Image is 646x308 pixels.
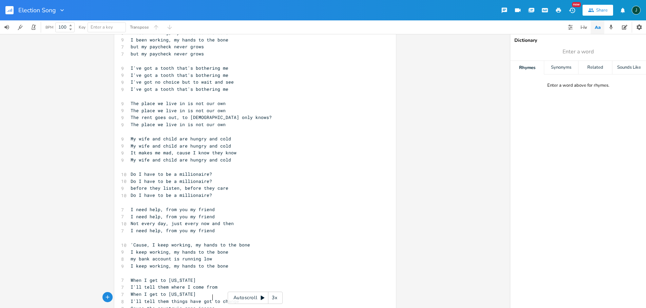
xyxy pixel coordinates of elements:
span: My wife and child are hungry and cold [131,136,231,142]
span: My wife and child are hungry and cold [131,157,231,163]
span: I need help, from you my friend [131,213,215,220]
span: I've got a tooth that's bothering me [131,72,228,78]
span: Election Song [18,7,56,13]
span: I've got a tooth that's bothering me [131,65,228,71]
div: Jim63 [632,6,641,15]
div: Key [79,25,85,29]
button: J [632,2,641,18]
button: Share [583,5,613,16]
span: The place we live in is not our own [131,107,226,114]
span: When I get to [US_STATE] [131,277,196,283]
span: Do I have to be a millionaire? [131,192,212,198]
span: I been working, my hands to the bone [131,37,228,43]
div: Autoscroll [228,292,283,304]
span: When I get to [US_STATE] [131,291,196,297]
span: The place we live in is not our own [131,121,226,127]
div: New [572,2,581,7]
span: 'Cause, I keep working, my hands to the bone [131,242,250,248]
span: I need help, from you my friend [131,206,215,212]
div: Synonyms [544,61,578,74]
div: Enter a word above for rhymes. [547,83,609,88]
span: I been working, my hands to the bone [131,30,228,36]
span: but my paycheck never grows [131,51,204,57]
div: Rhymes [510,61,544,74]
span: I've got no choice but to wait and see [131,79,234,85]
button: New [565,4,579,16]
span: The place we live in is not our own [131,100,226,106]
span: but my paycheck never grows [131,44,204,50]
span: Not every day, just every now and then [131,220,234,226]
div: Sounds Like [612,61,646,74]
div: Related [578,61,612,74]
div: Transpose [130,25,149,29]
div: Dictionary [514,38,642,43]
span: Enter a key [91,24,113,30]
span: I keep working, my hands to the bone [131,249,228,255]
div: BPM [45,25,53,29]
span: I need help, from you my friend [131,227,215,234]
span: I'll tell them things have got to change [131,298,239,304]
div: 3x [268,292,281,304]
span: My wife and child are hungry and cold [131,143,231,149]
span: The rent goes out, to [DEMOGRAPHIC_DATA] only knows? [131,114,272,120]
span: Do I have to be a millionaire? [131,171,212,177]
span: before they listen, before they care [131,185,228,191]
div: Share [596,7,608,13]
span: I've got a tooth that's bothering me [131,86,228,92]
span: It makes me mad, cause I know they know [131,150,236,156]
span: I'll tell them where I come from [131,284,217,290]
span: I keep working, my hands to the bone [131,263,228,269]
span: Do I have to be a millionaire? [131,178,212,184]
span: Enter a word [563,48,594,56]
span: my bank account is running low [131,256,212,262]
